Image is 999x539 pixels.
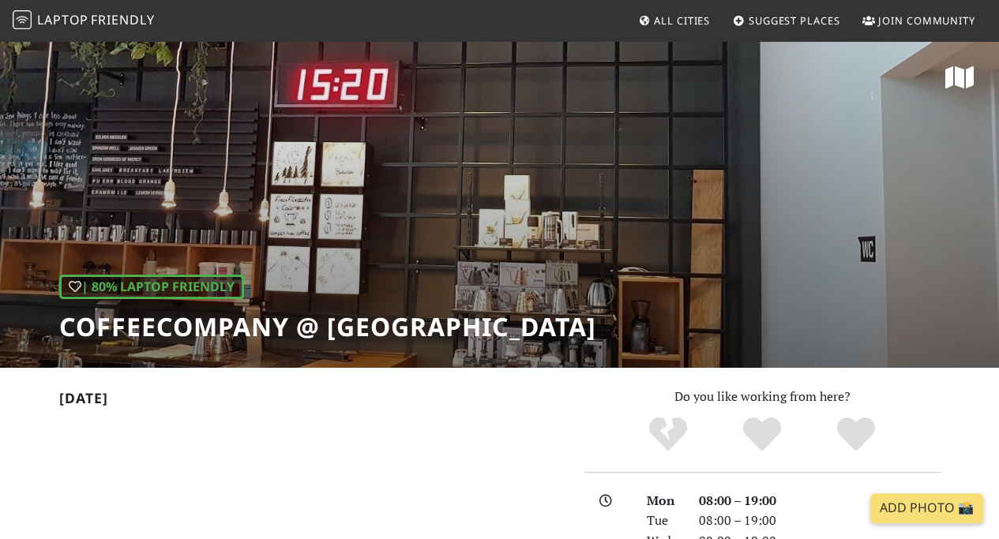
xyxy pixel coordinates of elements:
h1: coffeecompany @ [GEOGRAPHIC_DATA] [59,312,596,342]
a: LaptopFriendly LaptopFriendly [13,7,155,35]
div: Tue [637,511,689,531]
a: Suggest Places [727,6,847,35]
span: Laptop [37,11,88,28]
span: Join Community [878,13,975,28]
a: All Cities [632,6,716,35]
a: Join Community [856,6,982,35]
span: Suggest Places [749,13,840,28]
div: No [622,415,715,455]
p: Do you like working from here? [584,387,941,407]
h2: [DATE] [59,390,565,413]
div: Mon [637,491,689,511]
img: LaptopFriendly [13,10,32,29]
span: All Cities [654,13,710,28]
div: Yes [715,415,809,455]
div: | 80% Laptop Friendly [59,275,244,300]
div: 08:00 – 19:00 [689,511,950,531]
div: 08:00 – 19:00 [689,491,950,511]
span: Friendly [91,11,154,28]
